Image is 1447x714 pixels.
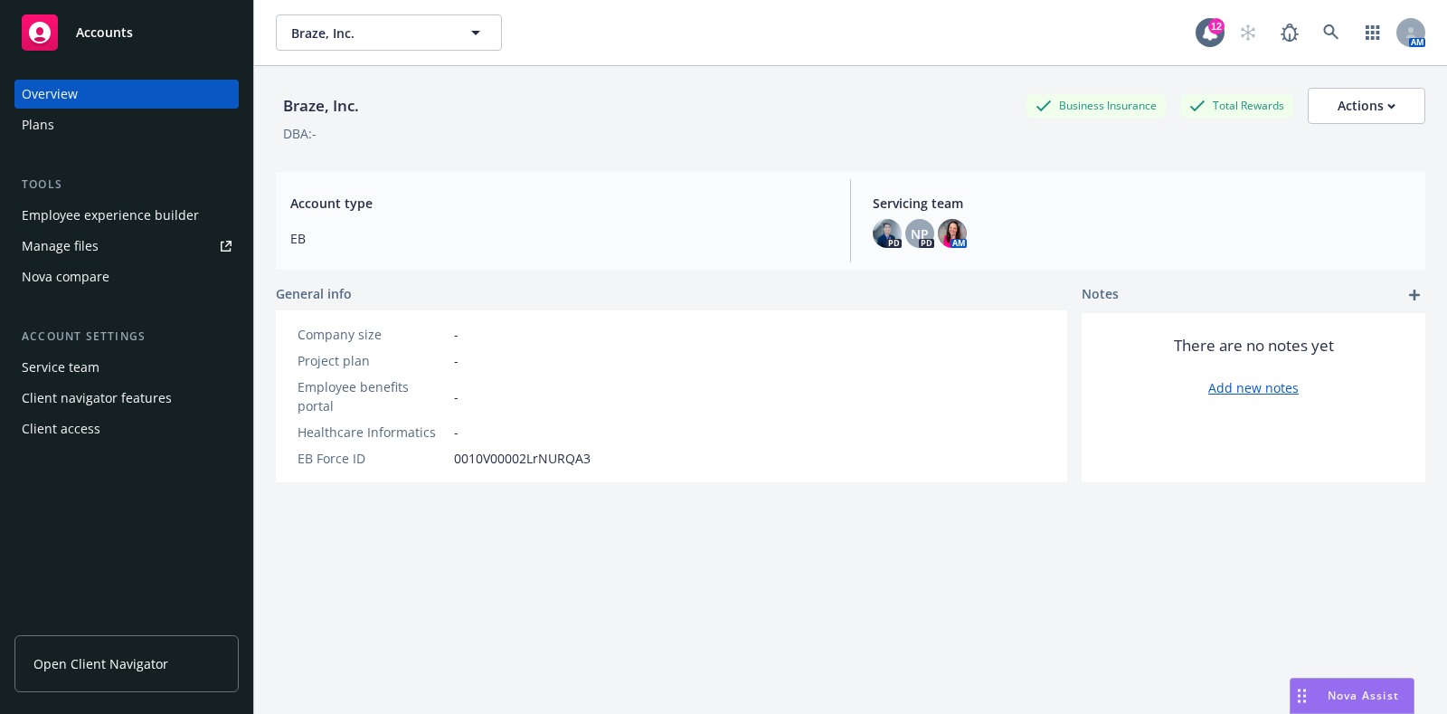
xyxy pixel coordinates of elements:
div: Employee experience builder [22,201,199,230]
div: Plans [22,110,54,139]
div: Tools [14,176,239,194]
a: Start snowing [1230,14,1266,51]
span: - [454,423,459,442]
span: Servicing team [873,194,1411,213]
span: NP [911,224,929,243]
button: Nova Assist [1290,678,1414,714]
a: Accounts [14,7,239,58]
span: - [454,387,459,406]
div: Company size [298,325,447,344]
span: 0010V00002LrNURQA3 [454,449,591,468]
div: Project plan [298,351,447,370]
div: Service team [22,353,99,382]
span: EB [290,229,828,248]
a: Manage files [14,232,239,261]
span: Open Client Navigator [33,654,168,673]
a: Search [1313,14,1349,51]
span: General info [276,284,352,303]
span: There are no notes yet [1174,335,1334,357]
div: Client access [22,414,100,443]
a: add [1404,284,1425,306]
a: Client access [14,414,239,443]
a: Client navigator features [14,384,239,413]
span: Notes [1082,284,1119,306]
div: 12 [1208,18,1225,34]
div: Employee benefits portal [298,377,447,415]
img: photo [873,219,902,248]
a: Report a Bug [1272,14,1308,51]
span: Accounts [76,25,133,40]
a: Switch app [1355,14,1391,51]
div: Actions [1338,89,1395,123]
a: Nova compare [14,262,239,291]
div: Client navigator features [22,384,172,413]
div: EB Force ID [298,449,447,468]
a: Plans [14,110,239,139]
div: Healthcare Informatics [298,423,447,442]
div: Account settings [14,328,239,346]
a: Overview [14,80,239,109]
span: Nova Assist [1328,688,1399,703]
span: - [454,351,459,370]
button: Actions [1308,88,1425,124]
div: Business Insurance [1026,94,1166,117]
span: Account type [290,194,828,213]
div: Overview [22,80,78,109]
a: Employee experience builder [14,201,239,230]
div: Total Rewards [1180,94,1293,117]
button: Braze, Inc. [276,14,502,51]
div: Braze, Inc. [276,94,366,118]
a: Add new notes [1208,378,1299,397]
a: Service team [14,353,239,382]
div: Nova compare [22,262,109,291]
div: Manage files [22,232,99,261]
span: Braze, Inc. [291,24,448,43]
img: photo [938,219,967,248]
span: - [454,325,459,344]
div: Drag to move [1291,679,1313,713]
div: DBA: - [283,124,317,143]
